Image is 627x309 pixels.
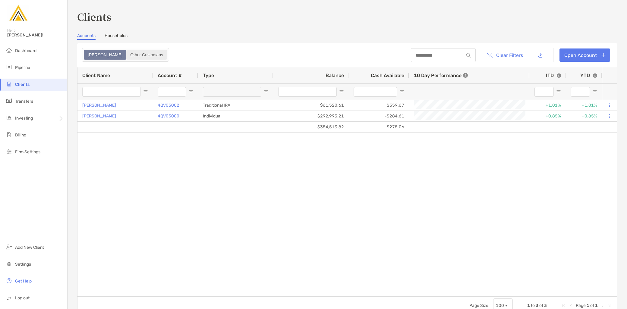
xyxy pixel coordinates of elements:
div: Last Page [607,303,612,308]
img: dashboard icon [5,47,13,54]
input: Client Name Filter Input [82,87,141,97]
div: -$284.61 [349,111,409,121]
div: Individual [198,111,273,121]
span: 1 [587,303,589,308]
span: Clients [15,82,30,87]
span: Get Help [15,279,32,284]
img: investing icon [5,114,13,121]
div: $559.67 [349,100,409,111]
button: Clear Filters [482,48,528,62]
span: of [539,303,543,308]
div: Other Custodians [127,51,166,59]
div: +1.01% [566,100,602,111]
img: clients icon [5,80,13,88]
div: ITD [546,73,561,78]
a: [PERSON_NAME] [82,101,116,109]
button: Open Filter Menu [188,89,193,94]
div: +0.85% [530,111,566,121]
span: 1 [595,303,598,308]
span: Log out [15,295,30,301]
button: Open Filter Menu [556,89,561,94]
span: Balance [326,73,344,78]
img: add_new_client icon [5,243,13,251]
div: Previous Page [569,303,573,308]
div: $292,993.21 [273,111,349,121]
div: $354,513.82 [273,122,349,132]
div: +1.01% [530,100,566,111]
div: 100 [496,303,504,308]
div: Zoe [84,51,126,59]
span: Settings [15,262,31,267]
span: Page [576,303,586,308]
span: Firm Settings [15,149,40,154]
span: Cash Available [371,73,404,78]
a: Households [105,33,128,40]
img: transfers icon [5,97,13,105]
span: Type [203,73,214,78]
img: settings icon [5,260,13,267]
span: Billing [15,133,26,138]
div: Page Size: [469,303,490,308]
span: Transfers [15,99,33,104]
div: $275.06 [349,122,409,132]
span: 1 [527,303,530,308]
input: Cash Available Filter Input [354,87,397,97]
div: $61,520.61 [273,100,349,111]
a: 4QV05000 [158,112,179,120]
button: Open Filter Menu [143,89,148,94]
span: Add New Client [15,245,44,250]
div: 10 Day Performance [414,67,468,83]
img: billing icon [5,131,13,138]
span: Investing [15,116,33,121]
button: Open Filter Menu [592,89,597,94]
div: First Page [561,303,566,308]
img: get-help icon [5,277,13,284]
span: Dashboard [15,48,36,53]
a: Accounts [77,33,96,40]
span: of [590,303,594,308]
span: Account # [158,73,182,78]
button: Open Filter Menu [399,89,404,94]
input: ITD Filter Input [534,87,554,97]
img: pipeline icon [5,64,13,71]
img: Zoe Logo [7,2,29,24]
input: YTD Filter Input [571,87,590,97]
img: input icon [466,53,471,58]
button: Open Filter Menu [264,89,269,94]
input: Balance Filter Input [278,87,337,97]
h3: Clients [77,10,617,23]
span: [PERSON_NAME]! [7,33,64,38]
div: Next Page [600,303,605,308]
img: logout icon [5,294,13,301]
a: Open Account [559,48,610,62]
input: Account # Filter Input [158,87,186,97]
a: 4QV05002 [158,101,179,109]
span: to [531,303,535,308]
img: firm-settings icon [5,148,13,155]
div: segmented control [82,48,169,62]
span: Pipeline [15,65,30,70]
div: Traditional IRA [198,100,273,111]
div: YTD [580,73,597,78]
button: Open Filter Menu [339,89,344,94]
span: Client Name [82,73,110,78]
a: [PERSON_NAME] [82,112,116,120]
div: +0.85% [566,111,602,121]
span: 3 [544,303,547,308]
span: 3 [536,303,538,308]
